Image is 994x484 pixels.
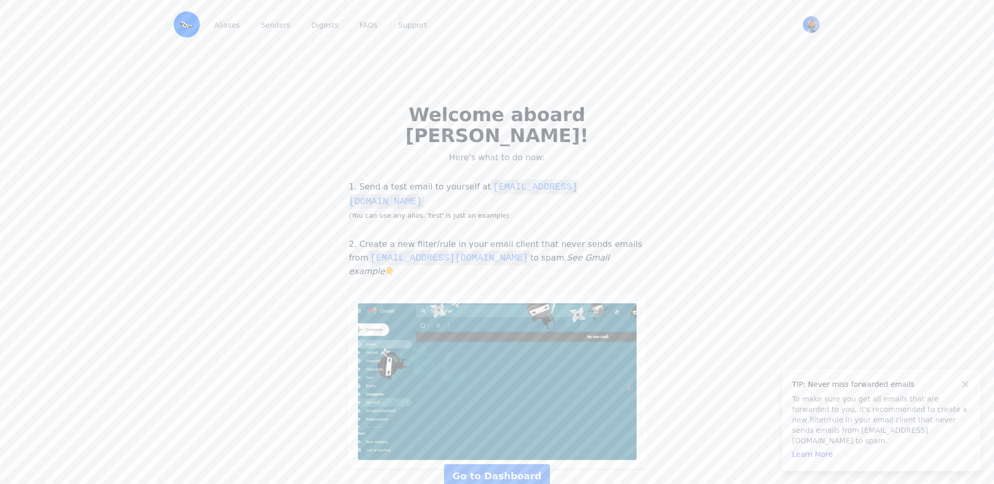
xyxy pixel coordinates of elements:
[349,211,510,219] small: (You can use any alias, 'test' is just an example)
[380,104,614,146] h2: Welcome aboard [PERSON_NAME]!
[347,238,648,278] p: 2. Create a new filter/rule in your email client that never sends emails from to spam. 👇
[792,379,971,389] h4: TIP: Never miss forwarded emails
[380,152,614,163] p: Here's what to do now:
[347,180,648,221] p: 1. Send a test email to yourself at
[349,253,609,276] i: See Gmail example
[368,251,530,265] code: [EMAIL_ADDRESS][DOMAIN_NAME]
[792,450,833,458] a: Learn More
[349,180,578,209] code: [EMAIL_ADDRESS][DOMAIN_NAME]
[174,11,200,38] img: Email Monster
[358,303,637,460] img: Add noreply@eml.monster to a Never Send to Spam filter in Gmail
[803,16,820,33] img: Cuong's Avatar
[792,394,971,446] p: To make sure you get all emails that are forwarded to you, it's recommended to create a new filte...
[802,15,821,34] button: User menu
